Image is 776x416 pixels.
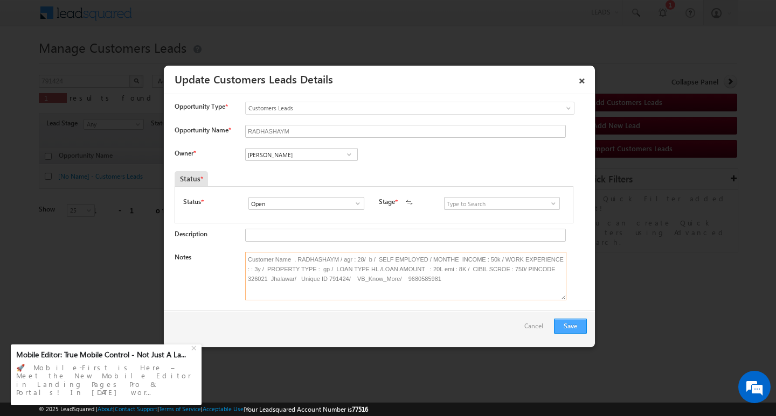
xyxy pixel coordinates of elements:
a: Cancel [524,319,549,339]
textarea: Type your message and hit 'Enter' [14,100,197,322]
a: Show All Items [348,198,362,209]
a: Customers Leads [245,102,574,115]
a: Update Customers Leads Details [175,71,333,86]
div: Minimize live chat window [177,5,203,31]
label: Owner [175,149,196,157]
div: 🚀 Mobile-First is Here – Meet the New Mobile Editor in Landing Pages Pro & Portals! In [DATE] wor... [16,360,196,400]
div: Chat with us now [56,57,181,70]
span: 77516 [352,405,368,413]
a: Show All Items [544,198,557,209]
img: d_60004797649_company_0_60004797649 [18,57,45,70]
a: Acceptable Use [203,405,244,412]
input: Type to Search [245,148,358,161]
div: Mobile Editor: True Mobile Control - Not Just A La... [16,350,190,359]
a: Terms of Service [159,405,201,412]
label: Status [183,197,201,207]
a: × [573,69,591,88]
button: Save [554,319,587,334]
label: Opportunity Name [175,126,231,134]
div: + [189,341,202,354]
input: Type to Search [444,197,560,210]
input: Type to Search [248,197,364,210]
span: Customers Leads [246,103,530,113]
label: Stage [379,197,395,207]
span: © 2025 LeadSquared | | | | | [39,404,368,414]
a: About [98,405,113,412]
span: Opportunity Type [175,102,225,111]
label: Notes [175,253,191,261]
a: Contact Support [115,405,157,412]
a: Show All Items [342,149,356,160]
label: Description [175,230,207,238]
span: Your Leadsquared Account Number is [245,405,368,413]
em: Start Chat [147,332,196,346]
div: Status [175,171,208,186]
